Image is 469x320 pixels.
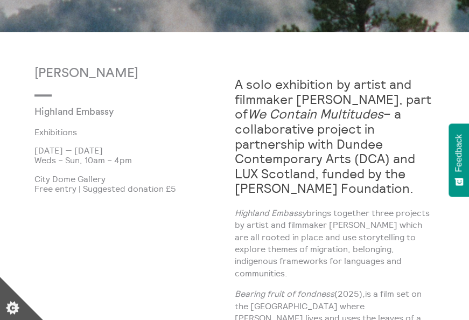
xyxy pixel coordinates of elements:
[362,288,365,299] em: ,
[34,174,235,184] p: City Dome Gallery
[235,207,435,279] p: brings together three projects by artist and filmmaker [PERSON_NAME] which are all rooted in plac...
[235,288,334,299] em: Bearing fruit of fondness
[34,155,235,165] p: Weds – Sun, 10am – 4pm
[248,106,383,122] em: We Contain Multitudes
[235,76,431,196] strong: A solo exhibition by artist and filmmaker [PERSON_NAME], part of – a collaborative project in par...
[235,207,306,218] em: Highland Embassy
[34,66,235,81] p: [PERSON_NAME]
[34,184,235,193] p: Free entry | Suggested donation £5
[449,123,469,197] button: Feedback - Show survey
[34,106,168,117] p: Highland Embassy
[34,127,218,137] a: Exhibitions
[454,134,464,172] span: Feedback
[34,145,235,155] p: [DATE] — [DATE]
